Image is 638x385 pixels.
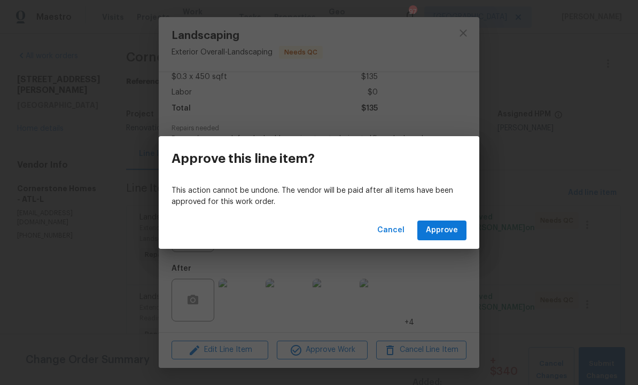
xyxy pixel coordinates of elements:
span: Approve [426,224,458,237]
span: Cancel [377,224,404,237]
button: Approve [417,221,466,240]
p: This action cannot be undone. The vendor will be paid after all items have been approved for this... [172,185,466,208]
button: Cancel [373,221,409,240]
h3: Approve this line item? [172,151,315,166]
